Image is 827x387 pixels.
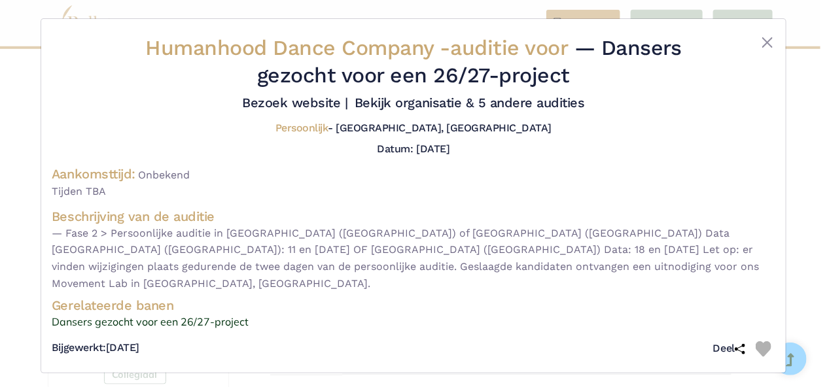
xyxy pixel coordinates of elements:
a: Bekijk organisatie & 5 andere audities [355,95,585,110]
font: — Fase 2 > Persoonlijke auditie in [GEOGRAPHIC_DATA] ([GEOGRAPHIC_DATA]) of [GEOGRAPHIC_DATA] ([G... [52,227,759,290]
font: Tijden TBA [52,185,106,197]
font: Onbekend [138,169,190,181]
font: Aankomsttijd: [52,166,135,182]
button: Dichtbij [760,35,775,50]
font: Deel [713,342,735,354]
font: Gerelateerde banen [52,297,173,313]
a: Dansers gezocht voor een 26/27-project [52,314,775,331]
font: Datum: [DATE] [378,143,450,155]
font: Beschrijving van de auditie [52,209,215,224]
font: [DATE] [106,341,139,354]
font: — Dansers gezocht voor een 26/27-project [257,35,682,88]
font: auditie voor [450,35,568,60]
font: Dansers gezocht voor een 26/27-project [52,315,249,328]
font: Humanhood Dance Company - [145,35,450,60]
font: Persoonlijk [275,122,328,134]
a: Bezoek website | [242,95,347,110]
font: Bijgewerkt: [52,341,106,354]
font: - [GEOGRAPHIC_DATA], ​​[GEOGRAPHIC_DATA] [328,122,552,134]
